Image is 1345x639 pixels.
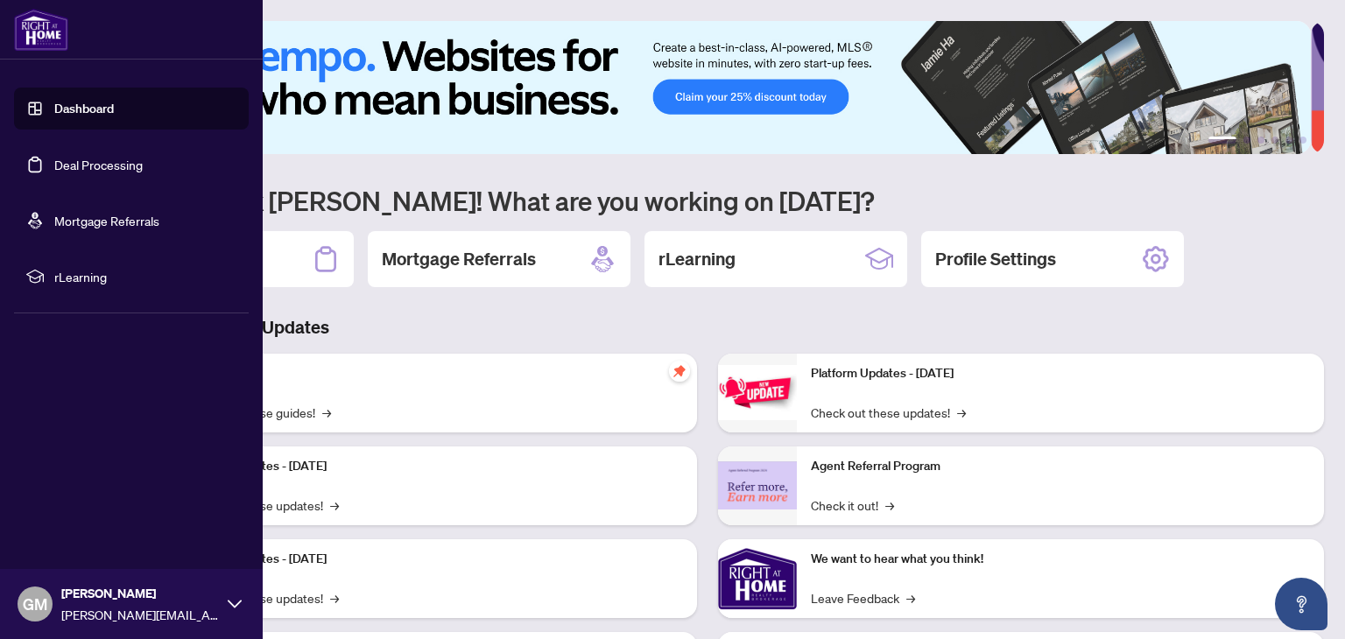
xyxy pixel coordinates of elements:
h3: Brokerage & Industry Updates [91,315,1324,340]
button: 4 [1271,137,1278,144]
button: 2 [1243,137,1250,144]
a: Leave Feedback→ [811,588,915,607]
span: [PERSON_NAME][EMAIL_ADDRESS][DOMAIN_NAME] [61,605,219,624]
p: Platform Updates - [DATE] [811,364,1310,383]
h2: rLearning [658,247,736,271]
a: Dashboard [54,101,114,116]
span: [PERSON_NAME] [61,584,219,603]
a: Check it out!→ [811,495,894,515]
span: → [330,495,339,515]
button: Open asap [1275,578,1327,630]
p: Platform Updates - [DATE] [184,550,683,569]
span: → [322,403,331,422]
img: Platform Updates - June 23, 2025 [718,365,797,420]
button: 3 [1257,137,1264,144]
span: → [330,588,339,607]
span: → [957,403,966,422]
a: Check out these updates!→ [811,403,966,422]
button: 5 [1285,137,1292,144]
span: GM [23,592,47,616]
span: pushpin [669,361,690,382]
p: Platform Updates - [DATE] [184,457,683,476]
h2: Mortgage Referrals [382,247,536,271]
p: Agent Referral Program [811,457,1310,476]
a: Mortgage Referrals [54,213,159,228]
span: → [906,588,915,607]
a: Deal Processing [54,157,143,172]
span: rLearning [54,267,236,286]
img: Agent Referral Program [718,461,797,509]
img: logo [14,9,68,51]
h1: Welcome back [PERSON_NAME]! What are you working on [DATE]? [91,184,1324,217]
h2: Profile Settings [935,247,1056,271]
img: Slide 0 [91,21,1311,154]
button: 6 [1299,137,1306,144]
button: 1 [1208,137,1236,144]
span: → [885,495,894,515]
p: Self-Help [184,364,683,383]
img: We want to hear what you think! [718,539,797,618]
p: We want to hear what you think! [811,550,1310,569]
